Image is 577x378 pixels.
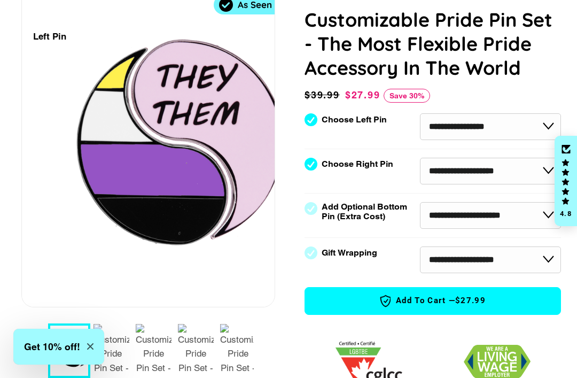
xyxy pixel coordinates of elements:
span: Add to Cart — [321,294,544,308]
button: 1 / 7 [48,323,90,378]
label: Add Optional Bottom Pin (Extra Cost) [322,202,411,221]
button: Add to Cart —$27.99 [305,287,561,315]
div: 4.8 [559,210,572,217]
span: $27.99 [455,295,486,306]
div: Click to open Judge.me floating reviews tab [555,136,577,227]
label: Gift Wrapping [322,248,377,258]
